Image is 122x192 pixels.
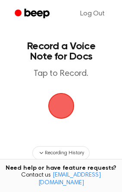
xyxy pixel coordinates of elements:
p: Tap to Record. [16,69,106,79]
span: Recording History [45,149,84,157]
button: Recording History [32,146,89,160]
a: [EMAIL_ADDRESS][DOMAIN_NAME] [38,172,101,186]
a: Beep [9,6,57,22]
a: Log Out [72,3,113,24]
button: Beep Logo [48,93,74,119]
span: Contact us [5,172,117,187]
h1: Record a Voice Note for Docs [16,41,106,62]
